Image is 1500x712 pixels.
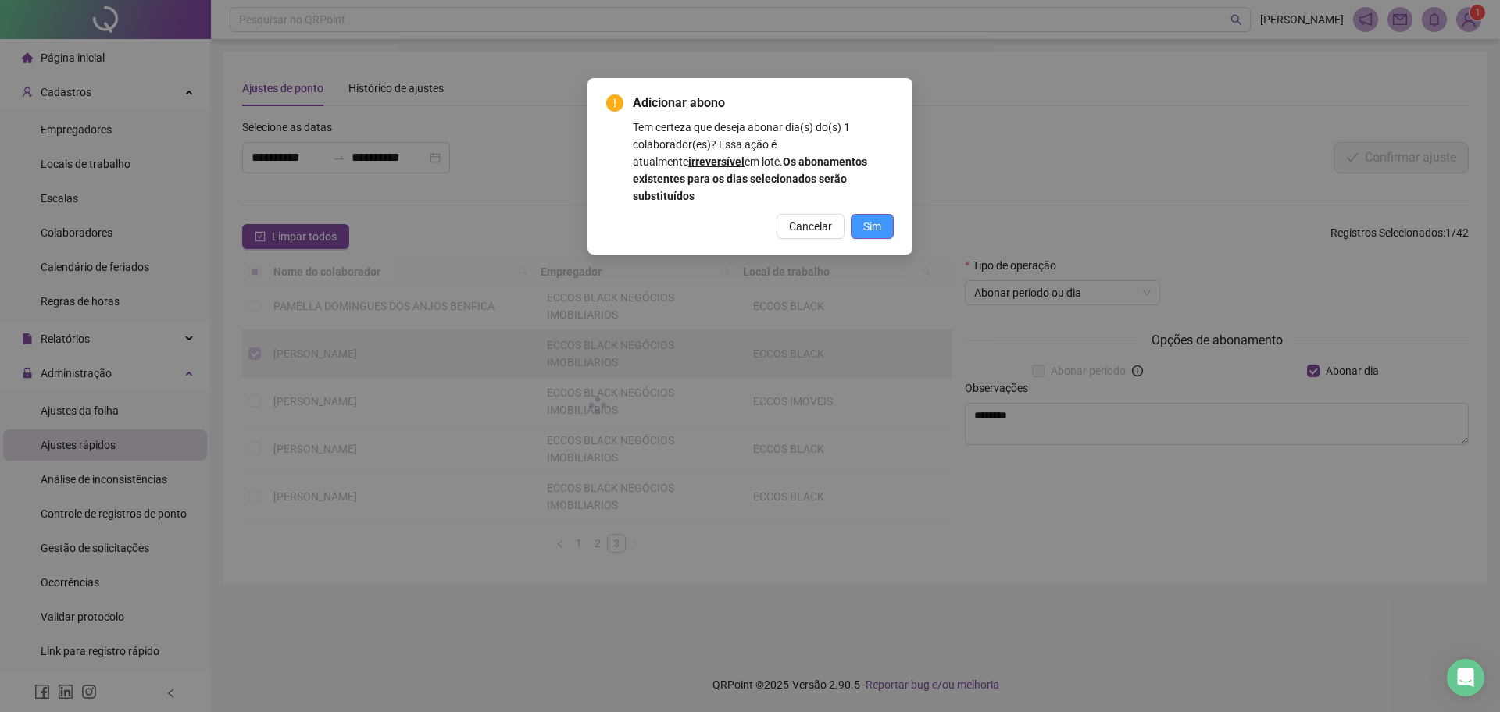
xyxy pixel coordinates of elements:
b: Os abonamentos existentes para os dias selecionados serão substituídos [633,155,867,202]
div: Tem certeza que deseja abonar dia(s) do(s) 1 colaborador(es)? Essa ação é atualmente em lote. [633,119,894,205]
span: Adicionar abono [633,94,894,112]
span: exclamation-circle [606,94,623,112]
button: Cancelar [777,214,845,239]
span: Cancelar [789,218,832,235]
span: Sim [863,218,881,235]
b: irreversível [688,155,745,168]
button: Sim [851,214,894,239]
div: Open Intercom Messenger [1447,659,1484,696]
